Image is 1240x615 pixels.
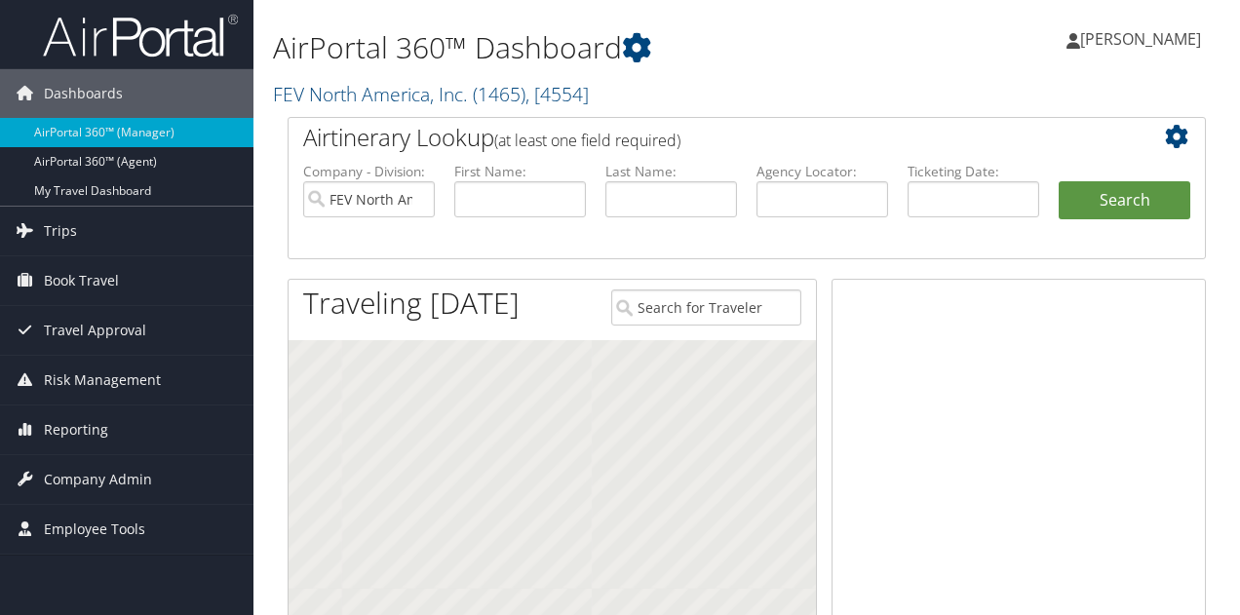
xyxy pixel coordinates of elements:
[605,162,737,181] label: Last Name:
[473,81,525,107] span: ( 1465 )
[454,162,586,181] label: First Name:
[44,505,145,554] span: Employee Tools
[303,283,520,324] h1: Traveling [DATE]
[1080,28,1201,50] span: [PERSON_NAME]
[44,207,77,255] span: Trips
[43,13,238,58] img: airportal-logo.png
[273,27,905,68] h1: AirPortal 360™ Dashboard
[44,405,108,454] span: Reporting
[44,306,146,355] span: Travel Approval
[303,162,435,181] label: Company - Division:
[494,130,680,151] span: (at least one field required)
[908,162,1039,181] label: Ticketing Date:
[44,256,119,305] span: Book Travel
[273,81,589,107] a: FEV North America, Inc.
[303,121,1114,154] h2: Airtinerary Lookup
[611,289,802,326] input: Search for Traveler
[1066,10,1221,68] a: [PERSON_NAME]
[525,81,589,107] span: , [ 4554 ]
[756,162,888,181] label: Agency Locator:
[44,455,152,504] span: Company Admin
[1059,181,1190,220] button: Search
[44,356,161,404] span: Risk Management
[44,69,123,118] span: Dashboards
